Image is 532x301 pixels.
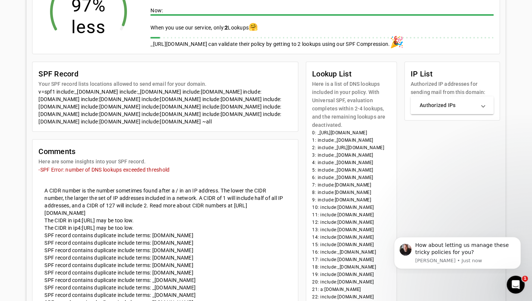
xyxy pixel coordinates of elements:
[38,261,292,269] mat-card-content: SPF record contains duplicate include terms: [DOMAIN_NAME]
[150,41,390,47] span: _[URL][DOMAIN_NAME] can validate their policy by getting to 2 lookups using our SPF Compression.
[38,145,145,157] mat-card-title: Comments
[312,129,391,137] li: 0: _[URL][DOMAIN_NAME]
[312,196,391,204] li: 9: include:[DOMAIN_NAME]
[312,241,391,248] li: 15: include:[DOMAIN_NAME]
[312,248,391,256] li: 16: include:_[DOMAIN_NAME]
[312,144,391,151] li: 2: include:_[URL][DOMAIN_NAME]
[71,16,106,38] tspan: less
[312,219,391,226] li: 12: include:[DOMAIN_NAME]
[507,276,525,294] iframe: Intercom live chat
[312,204,391,211] li: 10: include:[DOMAIN_NAME]
[38,166,292,173] mat-error: -SPF Error: number of DNS lookups exceeded threshold
[38,232,292,239] mat-card-content: SPF record contains duplicate include terms: [DOMAIN_NAME]
[411,68,494,80] mat-card-title: IP List
[312,159,391,166] li: 4: include:_[DOMAIN_NAME]
[38,254,292,261] mat-card-content: SPF record contains duplicate include terms: [DOMAIN_NAME]
[312,271,391,278] li: 19: include:[DOMAIN_NAME]
[312,166,391,174] li: 5: include:_[DOMAIN_NAME]
[312,293,391,301] li: 22: include:[DOMAIN_NAME]
[225,25,228,31] span: 2
[38,88,292,125] div: v=spf1 include:_[DOMAIN_NAME] include:_[DOMAIN_NAME] include:[DOMAIN_NAME] include:[DOMAIN_NAME] ...
[312,263,391,271] li: 18: include:_[DOMAIN_NAME]
[312,151,391,159] li: 3: include:_[DOMAIN_NAME]
[38,291,292,299] mat-card-content: SPF record contains duplicate include terms: _[DOMAIN_NAME]
[150,23,494,31] div: When you use our service, only: Lookups
[411,96,494,114] mat-expansion-panel-header: Authorized IPs
[38,269,292,276] mat-card-content: SPF record contains duplicate include terms: [DOMAIN_NAME]
[312,189,391,196] li: 8: include:[DOMAIN_NAME]
[312,286,391,293] li: 21: a:[DOMAIN_NAME]
[383,230,532,273] iframe: Intercom notifications message
[38,224,292,232] mat-card-content: The CIDR in ip4:[URL] may be too low.
[150,7,494,16] div: Now:
[38,239,292,247] mat-card-content: SPF record contains duplicate include terms: [DOMAIN_NAME]
[522,276,528,282] span: 1
[312,137,391,144] li: 1: include:_[DOMAIN_NAME]
[312,278,391,286] li: 20: include:[DOMAIN_NAME]
[38,276,292,284] mat-card-content: SPF record contains duplicate include terms: _[DOMAIN_NAME]
[38,217,292,224] mat-card-content: The CIDR in ip4:[URL] may be too low.
[38,80,206,88] mat-card-subtitle: Your SPF record lists locations allowed to send email for your domain.
[249,22,258,31] span: 🤗
[38,181,292,217] mat-card-content: A CIDR number is the number sometimes found after a / in an IP address. The lower the CIDR number...
[312,181,391,189] li: 7: include:[DOMAIN_NAME]
[312,68,391,80] mat-card-title: Lookup List
[420,101,476,109] mat-panel-title: Authorized IPs
[38,68,206,80] mat-card-title: SPF Record
[38,157,145,166] mat-card-subtitle: Here are some insights into your SPF record.
[38,284,292,291] mat-card-content: SPF record contains duplicate include terms: _[DOMAIN_NAME]
[312,174,391,181] li: 6: include:_[DOMAIN_NAME]
[390,35,404,48] span: 🎉
[312,226,391,233] li: 13: include:[DOMAIN_NAME]
[312,256,391,263] li: 17: include:[DOMAIN_NAME]
[38,247,292,254] mat-card-content: SPF record contains duplicate include terms: [DOMAIN_NAME]
[312,80,391,129] mat-card-subtitle: Here is a list of DNS lookups included in your policy. With Universal SPF, evaluation completes w...
[411,80,494,96] mat-card-subtitle: Authorized IP addresses for sending mail from this domain:
[312,233,391,241] li: 14: include:[DOMAIN_NAME]
[312,211,391,219] li: 11: include:[DOMAIN_NAME]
